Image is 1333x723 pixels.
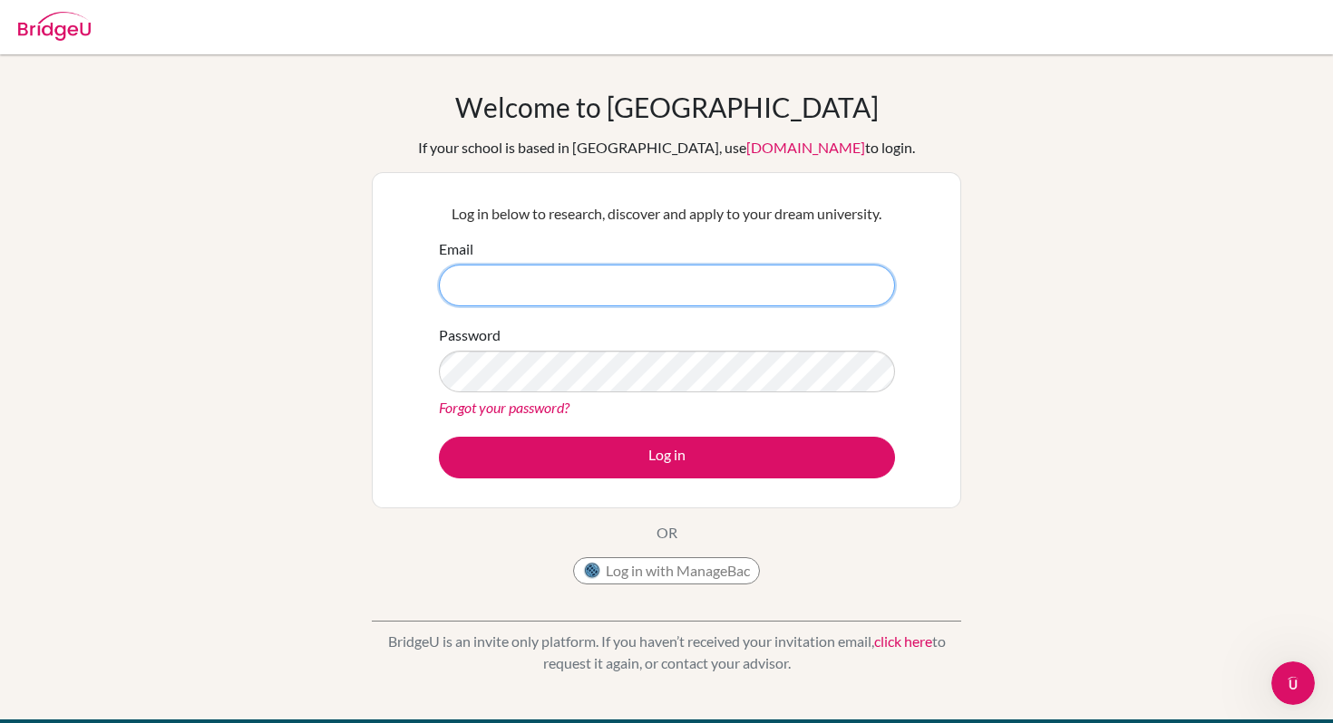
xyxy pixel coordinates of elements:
p: Log in below to research, discover and apply to your dream university. [439,203,895,225]
a: [DOMAIN_NAME] [746,139,865,156]
div: If your school is based in [GEOGRAPHIC_DATA], use to login. [418,137,915,159]
iframe: Intercom live chat [1271,661,1315,705]
button: Log in [439,437,895,478]
label: Email [439,238,473,260]
h1: Welcome to [GEOGRAPHIC_DATA] [455,91,879,123]
label: Password [439,324,501,346]
p: BridgeU is an invite only platform. If you haven’t received your invitation email, to request it ... [372,631,961,674]
img: Bridge-U [18,12,91,41]
a: Forgot your password? [439,399,569,416]
a: click here [874,632,932,650]
button: Log in with ManageBac [573,557,760,584]
p: OR [657,522,677,544]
